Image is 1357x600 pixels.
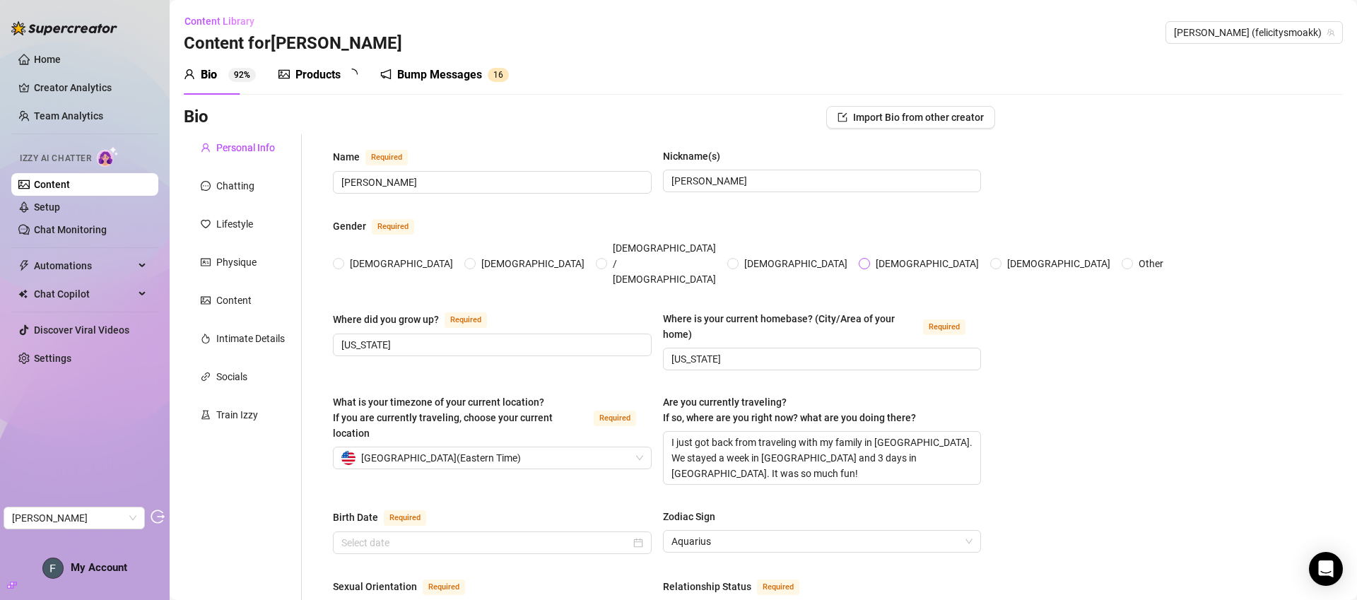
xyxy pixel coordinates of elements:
[663,579,751,594] div: Relationship Status
[423,580,465,595] span: Required
[216,293,252,308] div: Content
[216,331,285,346] div: Intimate Details
[365,150,408,165] span: Required
[870,256,985,271] span: [DEMOGRAPHIC_DATA]
[184,33,402,55] h3: Content for [PERSON_NAME]
[34,324,129,336] a: Discover Viral Videos
[201,295,211,305] span: picture
[594,411,636,426] span: Required
[853,112,984,123] span: Import Bio from other creator
[201,143,211,153] span: user
[663,148,730,164] label: Nickname(s)
[34,201,60,213] a: Setup
[11,21,117,35] img: logo-BBDzfeDw.svg
[216,216,253,232] div: Lifestyle
[341,535,630,551] input: Birth Date
[664,432,981,484] textarea: I just got back from traveling with my family in [GEOGRAPHIC_DATA]. We stayed a week in [GEOGRAPH...
[445,312,487,328] span: Required
[341,337,640,353] input: Where did you grow up?
[20,152,91,165] span: Izzy AI Chatter
[498,70,503,80] span: 6
[278,69,290,80] span: picture
[838,112,847,122] span: import
[12,507,136,529] span: Felicity Smaok
[1001,256,1116,271] span: [DEMOGRAPHIC_DATA]
[216,178,254,194] div: Chatting
[333,578,481,595] label: Sexual Orientation
[18,260,30,271] span: thunderbolt
[345,67,359,81] span: loading
[671,351,970,367] input: Where is your current homebase? (City/Area of your home)
[34,54,61,65] a: Home
[607,240,722,287] span: [DEMOGRAPHIC_DATA] / [DEMOGRAPHIC_DATA]
[739,256,853,271] span: [DEMOGRAPHIC_DATA]
[361,447,521,469] span: [GEOGRAPHIC_DATA] ( Eastern Time )
[151,510,165,524] span: logout
[228,68,256,82] sup: 92%
[201,334,211,343] span: fire
[34,179,70,190] a: Content
[34,283,134,305] span: Chat Copilot
[341,451,356,465] img: us
[1309,552,1343,586] div: Open Intercom Messenger
[34,353,71,364] a: Settings
[663,311,918,342] div: Where is your current homebase? (City/Area of your home)
[344,256,459,271] span: [DEMOGRAPHIC_DATA]
[826,106,995,129] button: Import Bio from other creator
[380,69,392,80] span: notification
[671,531,973,552] span: Aquarius
[201,181,211,191] span: message
[184,16,254,27] span: Content Library
[333,510,378,525] div: Birth Date
[34,76,147,99] a: Creator Analytics
[1133,256,1169,271] span: Other
[333,396,553,439] span: What is your timezone of your current location? If you are currently traveling, choose your curre...
[184,69,195,80] span: user
[663,578,815,595] label: Relationship Status
[488,68,509,82] sup: 16
[97,146,119,167] img: AI Chatter
[201,372,211,382] span: link
[34,254,134,277] span: Automations
[216,254,257,270] div: Physique
[397,66,482,83] div: Bump Messages
[184,10,266,33] button: Content Library
[201,66,217,83] div: Bio
[1327,28,1335,37] span: team
[333,149,360,165] div: Name
[333,148,423,165] label: Name
[333,312,439,327] div: Where did you grow up?
[333,218,430,235] label: Gender
[43,558,63,578] img: ACg8ocLxsNkcpCLx0Xeb4iDfo1kDlzN1Bw80UStXO6AlQ868t0XuEA=s96-c
[671,173,970,189] input: Nickname(s)
[372,219,414,235] span: Required
[201,219,211,229] span: heart
[216,407,258,423] div: Train Izzy
[7,580,17,590] span: build
[1174,22,1334,43] span: Felicity (felicitysmoakk)
[333,509,442,526] label: Birth Date
[923,319,965,335] span: Required
[333,579,417,594] div: Sexual Orientation
[295,66,341,83] div: Products
[216,369,247,384] div: Socials
[333,218,366,234] div: Gender
[663,396,916,423] span: Are you currently traveling? If so, where are you right now? what are you doing there?
[476,256,590,271] span: [DEMOGRAPHIC_DATA]
[201,257,211,267] span: idcard
[201,410,211,420] span: experiment
[663,311,982,342] label: Where is your current homebase? (City/Area of your home)
[757,580,799,595] span: Required
[663,148,720,164] div: Nickname(s)
[34,110,103,122] a: Team Analytics
[216,140,275,155] div: Personal Info
[34,224,107,235] a: Chat Monitoring
[493,70,498,80] span: 1
[184,106,208,129] h3: Bio
[663,509,715,524] div: Zodiac Sign
[71,561,127,574] span: My Account
[333,311,503,328] label: Where did you grow up?
[384,510,426,526] span: Required
[18,289,28,299] img: Chat Copilot
[663,509,725,524] label: Zodiac Sign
